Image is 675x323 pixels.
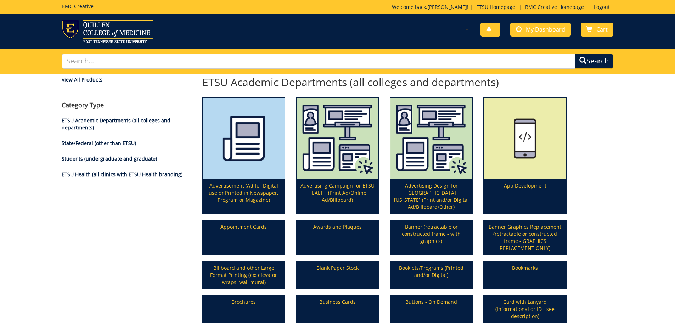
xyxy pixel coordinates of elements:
p: Advertising Design for [GEOGRAPHIC_DATA][US_STATE] (Print and/or Digital Ad/Billboard/Other) [390,179,472,213]
span: My Dashboard [526,26,565,33]
a: Awards and Plaques [297,221,378,255]
h4: Category Type [62,102,192,109]
a: Business Cards [297,296,378,323]
h5: BMC Creative [62,4,94,9]
p: Advertisement (Ad for Digital use or Printed in Newspaper, Program or Magazine) [203,179,285,213]
a: Logout [590,4,613,10]
p: Welcome back, ! | | | [392,4,613,11]
img: etsu%20health%20marketing%20campaign%20image-6075f5506d2aa2.29536275.png [297,98,378,180]
a: App Development [484,98,566,214]
a: View All Products [62,76,192,83]
a: Banner (retractable or constructed frame - with graphics) [390,221,472,255]
input: Search... [62,54,575,69]
p: App Development [484,179,566,213]
a: My Dashboard [510,23,571,37]
img: app%20development%20icon-655684178ce609.47323231.png [484,98,566,180]
a: Buttons - On Demand [390,296,472,323]
a: [PERSON_NAME] [427,4,467,10]
a: Advertising Campaign for ETSU HEALTH (Print Ad/Online Ad/Billboard) [297,98,378,214]
a: ETSU Homepage [473,4,519,10]
a: ETSU Academic Departments (all colleges and departments) [62,117,170,131]
a: Brochures [203,296,285,323]
a: Banner Graphics Replacement (retractable or constructed frame - GRAPHICS REPLACEMENT ONLY) [484,221,566,255]
a: Booklets/Programs (Printed and/or Digital) [390,262,472,289]
p: Advertising Campaign for ETSU HEALTH (Print Ad/Online Ad/Billboard) [297,179,378,213]
a: Students (undergraduate and graduate) [62,155,157,162]
a: Billboard and other Large Format Printing (ex: elevator wraps, wall mural) [203,262,285,289]
a: Bookmarks [484,262,566,289]
a: State/Federal (other than ETSU) [62,140,136,146]
h2: ETSU Academic Departments (all colleges and departments) [202,76,567,88]
a: Blank Paper Stock [297,262,378,289]
a: Appointment Cards [203,221,285,255]
a: Advertisement (Ad for Digital use or Printed in Newspaper, Program or Magazine) [203,98,285,214]
a: Advertising Design for [GEOGRAPHIC_DATA][US_STATE] (Print and/or Digital Ad/Billboard/Other) [390,98,472,214]
img: ETSU logo [62,20,153,43]
img: printmedia-5fff40aebc8a36.86223841.png [203,98,285,180]
span: Cart [596,26,608,33]
button: Search [575,54,613,69]
a: Card with Lanyard (Informational or ID - see description) [484,296,566,323]
a: Cart [581,23,613,37]
a: ETSU Health (all clinics with ETSU Health branding) [62,171,182,178]
img: etsu%20health%20marketing%20campaign%20image-6075f5506d2aa2.29536275.png [390,98,472,180]
a: BMC Creative Homepage [522,4,587,10]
